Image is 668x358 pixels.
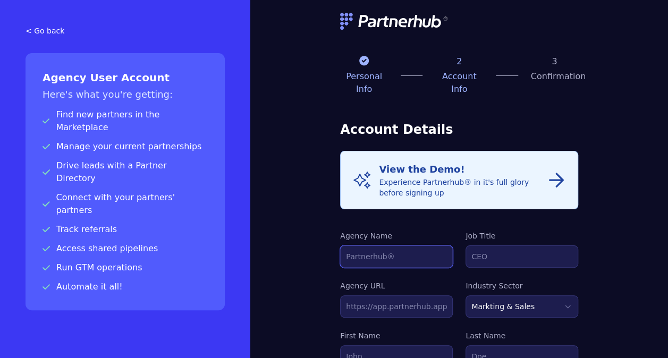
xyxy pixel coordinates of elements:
p: 3 [531,55,579,68]
p: 2 [435,55,483,68]
p: Access shared pipelines [43,242,208,255]
label: Agency Name [340,231,453,241]
p: Manage your current partnerships [43,140,208,153]
h3: Account Details [340,121,578,138]
p: Automate it all! [43,280,208,293]
h2: Agency User Account [43,70,208,85]
input: https://app.partnerhub.app/ [340,295,453,318]
label: Job Title [466,231,578,241]
label: Industry Sector [466,280,578,291]
p: Run GTM operations [43,261,208,274]
p: Find new partners in the Marketplace [43,108,208,134]
label: Agency URL [340,280,453,291]
input: Partnerhub® [340,245,453,268]
p: Confirmation [531,70,579,83]
p: Connect with your partners' partners [43,191,208,217]
img: logo [340,13,449,30]
p: Track referrals [43,223,208,236]
p: Account Info [435,70,483,96]
p: Drive leads with a Partner Directory [43,159,208,185]
input: CEO [466,245,578,268]
label: First Name [340,330,453,341]
label: Last Name [466,330,578,341]
p: Personal Info [340,70,388,96]
a: < Go back [26,25,225,36]
span: View the Demo! [379,164,464,175]
h3: Here's what you're getting: [43,87,208,102]
div: Experience Partnerhub® in it's full glory before signing up [379,162,548,198]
